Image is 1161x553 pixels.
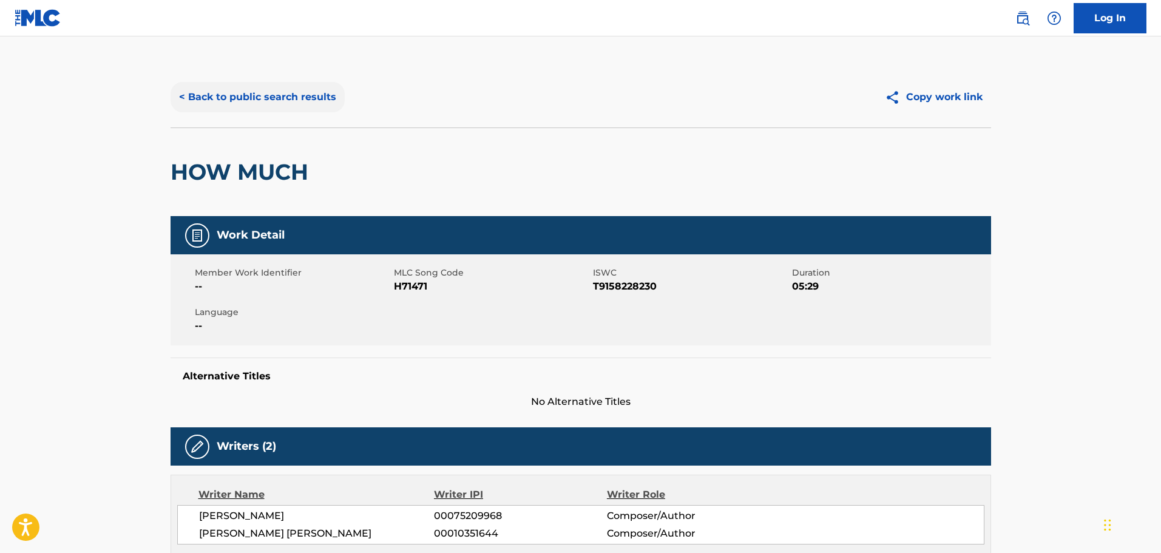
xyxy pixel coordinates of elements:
[394,266,590,279] span: MLC Song Code
[607,509,764,523] span: Composer/Author
[1100,495,1161,553] iframe: Chat Widget
[593,279,789,294] span: T9158228230
[434,509,606,523] span: 00075209968
[195,319,391,333] span: --
[593,266,789,279] span: ISWC
[171,82,345,112] button: < Back to public search results
[1015,11,1030,25] img: search
[792,279,988,294] span: 05:29
[434,526,606,541] span: 00010351644
[607,526,764,541] span: Composer/Author
[171,395,991,409] span: No Alternative Titles
[15,9,61,27] img: MLC Logo
[394,279,590,294] span: H71471
[1074,3,1146,33] a: Log In
[876,82,991,112] button: Copy work link
[190,439,205,454] img: Writers
[195,279,391,294] span: --
[1104,507,1111,543] div: Drag
[198,487,435,502] div: Writer Name
[190,228,205,243] img: Work Detail
[195,306,391,319] span: Language
[183,370,979,382] h5: Alternative Titles
[885,90,906,105] img: Copy work link
[1047,11,1061,25] img: help
[217,439,276,453] h5: Writers (2)
[195,266,391,279] span: Member Work Identifier
[792,266,988,279] span: Duration
[1010,6,1035,30] a: Public Search
[607,487,764,502] div: Writer Role
[434,487,607,502] div: Writer IPI
[199,509,435,523] span: [PERSON_NAME]
[199,526,435,541] span: [PERSON_NAME] [PERSON_NAME]
[171,158,314,186] h2: HOW MUCH
[217,228,285,242] h5: Work Detail
[1042,6,1066,30] div: Help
